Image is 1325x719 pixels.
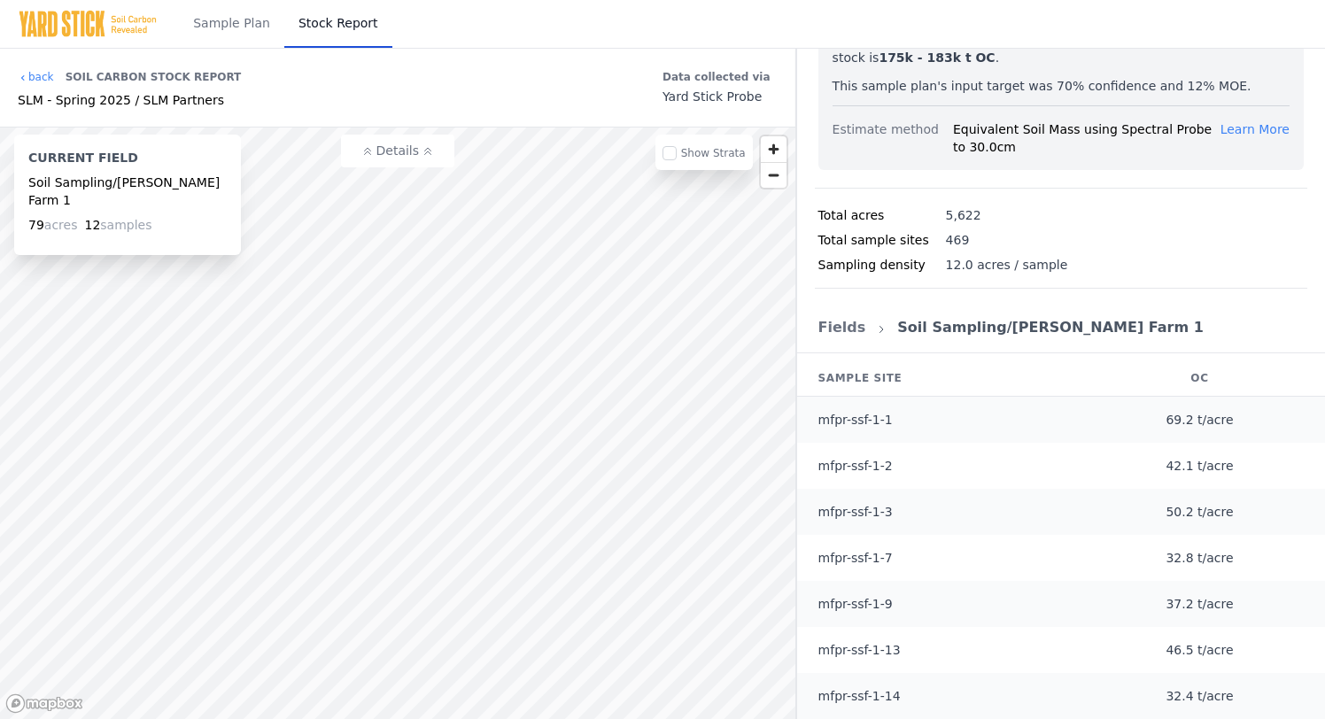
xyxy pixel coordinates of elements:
button: Zoom in [761,136,786,162]
a: Mapbox logo [5,693,83,714]
td: 69.2 t/acre [1074,397,1325,444]
div: Soil Carbon Stock Report [66,63,242,91]
div: Total acres [818,206,946,224]
div: Total sample sites [818,231,946,249]
div: SLM - Spring 2025 / SLM Partners [18,91,241,109]
span: Learn More [1220,122,1290,136]
div: 79 12 [21,216,234,248]
a: mfpr-ssf-1-2 [818,459,893,473]
p: This sample plan's input target was 70% confidence and 12% MOE. [833,77,1290,95]
a: back [18,70,54,84]
a: mfpr-ssf-1-9 [818,597,893,611]
div: Data collected via [662,66,771,88]
img: Yard Stick Logo [18,10,158,38]
button: Zoom out [761,162,786,188]
div: Equivalent Soil Mass using Spectral Probe to 30.0cm [953,120,1220,156]
div: 12.0 acres / sample [946,256,1068,274]
a: mfpr-ssf-1-3 [818,505,893,519]
td: 42.1 t/acre [1074,443,1325,489]
a: mfpr-ssf-1-7 [818,551,893,565]
button: Details [341,135,454,167]
div: 469 [946,231,970,249]
span: Zoom out [761,163,786,188]
a: mfpr-ssf-1-1 [818,413,893,427]
div: Current Field [28,149,227,174]
div: Soil Sampling/[PERSON_NAME] Farm 1 [897,317,1204,338]
div: Sampling density [818,256,946,274]
a: mfpr-ssf-1-13 [818,643,901,657]
div: Soil Sampling/[PERSON_NAME] Farm 1 [28,174,227,209]
td: 32.8 t/acre [1074,535,1325,581]
strong: 175k - 183k t OC [879,50,995,65]
td: 46.5 t/acre [1074,627,1325,673]
span: acres [44,218,78,232]
a: mfpr-ssf-1-14 [818,689,901,703]
th: Sample Site [797,360,1074,397]
th: OC [1074,360,1325,397]
div: Yard Stick Probe [662,88,771,105]
label: Show Strata [681,147,746,159]
td: 32.4 t/acre [1074,673,1325,719]
div: 5,622 [946,206,981,224]
span: samples [100,218,151,232]
td: 50.2 t/acre [1074,489,1325,535]
td: 37.2 t/acre [1074,581,1325,627]
a: Fields [818,319,866,336]
div: Estimate method [833,120,953,156]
